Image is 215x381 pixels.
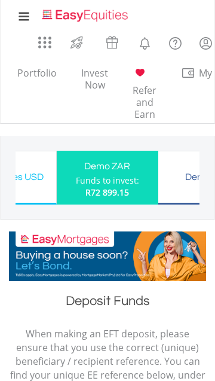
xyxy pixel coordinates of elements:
div: Funds to invest: [76,175,139,187]
img: vouchers-v2.svg [102,33,122,52]
div: Demo ZAR [64,158,151,175]
a: Notifications [130,30,160,54]
img: thrive-v2.svg [67,33,87,52]
span: R72 899.15 [85,187,129,198]
a: Home page [38,3,131,23]
img: EasyEquities_Logo.png [41,8,131,23]
span: Refer and Earn [133,84,156,121]
img: EasyMortage Promotion Banner [9,231,206,281]
img: grid-menu-icon.svg [38,36,51,49]
a: Invest Now [76,67,113,123]
a: FAQ's and Support [160,30,191,54]
a: Portfolio [13,67,62,123]
a: Vouchers [94,30,130,52]
a: AppsGrid [30,30,59,49]
a: Refer and Earn [128,67,161,123]
h1: Deposit Funds [9,293,206,315]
